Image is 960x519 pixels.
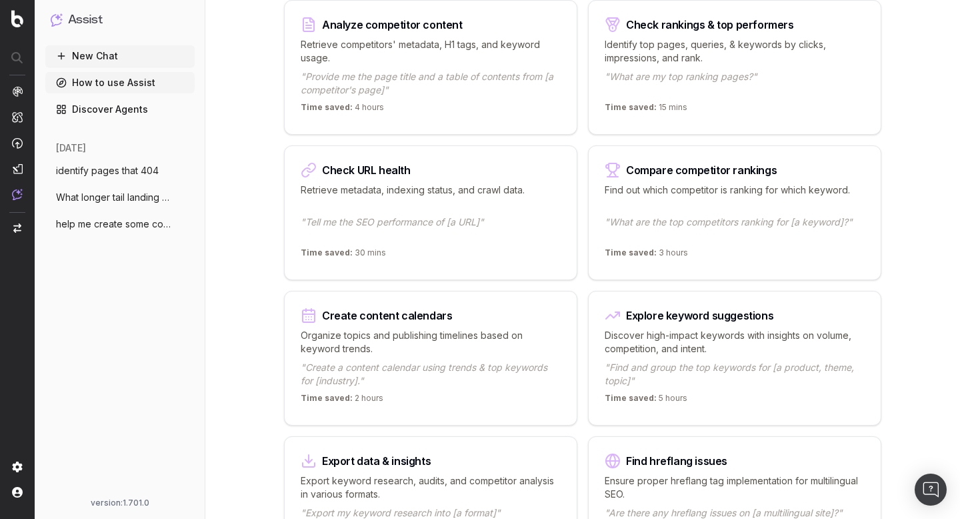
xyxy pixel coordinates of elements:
[45,213,195,235] button: help me create some content ideas use t
[301,361,561,388] p: "Create a content calendar using trends & top keywords for [industry]."
[51,498,189,508] div: version: 1.701.0
[301,102,384,118] p: 4 hours
[626,19,794,30] div: Check rankings & top performers
[605,474,865,501] p: Ensure proper hreflang tag implementation for multilingual SEO.
[12,86,23,97] img: Analytics
[605,38,865,65] p: Identify top pages, queries, & keywords by clicks, impressions, and rank.
[605,102,657,112] span: Time saved:
[322,165,411,175] div: Check URL health
[301,38,561,65] p: Retrieve competitors' metadata, H1 tags, and keyword usage.
[301,393,383,409] p: 2 hours
[605,247,657,257] span: Time saved:
[301,247,386,264] p: 30 mins
[45,187,195,208] button: What longer tail landing page topics are
[605,329,865,356] p: Discover high-impact keywords with insights on volume, competition, and intent.
[301,247,353,257] span: Time saved:
[605,393,687,409] p: 5 hours
[322,310,452,321] div: Create content calendars
[605,183,865,210] p: Find out which competitor is ranking for which keyword.
[68,11,103,29] h1: Assist
[45,99,195,120] a: Discover Agents
[301,102,353,112] span: Time saved:
[56,191,173,204] span: What longer tail landing page topics are
[45,45,195,67] button: New Chat
[301,215,561,242] p: "Tell me the SEO performance of [a URL]"
[626,310,773,321] div: Explore keyword suggestions
[605,102,687,118] p: 15 mins
[301,70,561,97] p: "Provide me the page title and a table of contents from [a competitor's page]"
[12,137,23,149] img: Activation
[56,141,86,155] span: [DATE]
[45,72,195,93] a: How to use Assist
[605,247,688,264] p: 3 hours
[626,456,727,466] div: Find hreflang issues
[51,11,189,29] button: Assist
[301,183,561,210] p: Retrieve metadata, indexing status, and crawl data.
[915,474,947,506] div: Open Intercom Messenger
[56,164,159,177] span: identify pages that 404
[12,111,23,123] img: Intelligence
[11,10,23,27] img: Botify logo
[605,393,657,403] span: Time saved:
[13,223,21,233] img: Switch project
[51,13,63,26] img: Assist
[301,474,561,501] p: Export keyword research, audits, and competitor analysis in various formats.
[12,189,23,200] img: Assist
[605,70,865,97] p: "What are my top ranking pages?"
[301,393,353,403] span: Time saved:
[605,215,865,242] p: "What are the top competitors ranking for [a keyword]?"
[626,165,777,175] div: Compare competitor rankings
[322,456,431,466] div: Export data & insights
[56,217,173,231] span: help me create some content ideas use t
[45,160,195,181] button: identify pages that 404
[605,361,865,388] p: "Find and group the top keywords for [a product, theme, topic]"
[12,462,23,472] img: Setting
[12,487,23,498] img: My account
[322,19,463,30] div: Analyze competitor content
[12,163,23,174] img: Studio
[301,329,561,356] p: Organize topics and publishing timelines based on keyword trends.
